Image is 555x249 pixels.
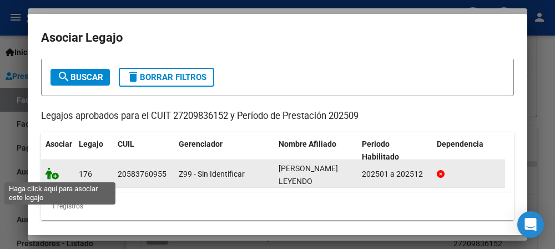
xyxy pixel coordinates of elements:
[127,72,206,82] span: Borrar Filtros
[279,164,338,198] span: CEVASCO LEYENDO OLIVER
[41,192,514,220] div: 1 registros
[118,140,134,148] span: CUIL
[274,132,357,169] datatable-header-cell: Nombre Afiliado
[127,70,140,83] mat-icon: delete
[113,132,174,169] datatable-header-cell: CUIL
[179,140,223,148] span: Gerenciador
[79,170,92,178] span: 176
[118,168,167,181] div: 20583760955
[41,132,74,169] datatable-header-cell: Asociar
[79,140,103,148] span: Legajo
[57,72,103,82] span: Buscar
[46,140,72,148] span: Asociar
[119,68,214,87] button: Borrar Filtros
[362,168,428,181] div: 202501 a 202512
[517,211,544,238] div: Open Intercom Messenger
[432,132,516,169] datatable-header-cell: Dependencia
[179,170,245,178] span: Z99 - Sin Identificar
[362,140,399,161] span: Periodo Habilitado
[41,109,514,123] p: Legajos aprobados para el CUIT 27209836152 y Período de Prestación 202509
[74,132,113,169] datatable-header-cell: Legajo
[357,132,432,169] datatable-header-cell: Periodo Habilitado
[279,140,336,148] span: Nombre Afiliado
[57,70,70,83] mat-icon: search
[51,69,110,86] button: Buscar
[437,140,483,148] span: Dependencia
[41,27,514,48] h2: Asociar Legajo
[174,132,274,169] datatable-header-cell: Gerenciador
